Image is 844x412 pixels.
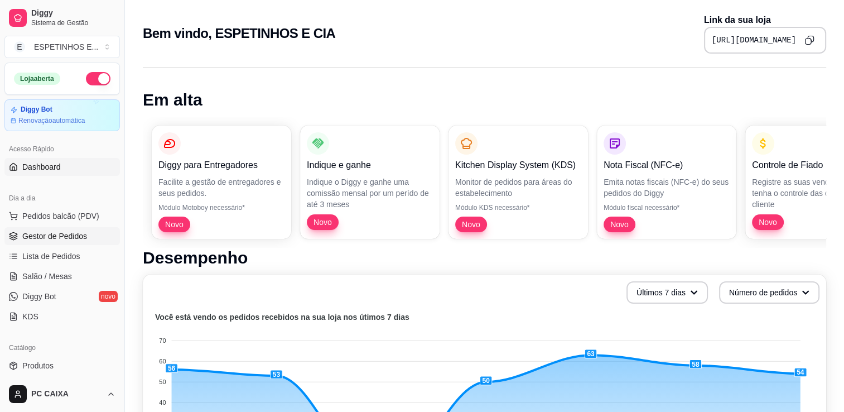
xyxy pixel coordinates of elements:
[800,31,818,49] button: Copy to clipboard
[457,219,485,230] span: Novo
[307,159,433,172] p: Indique e ganhe
[4,357,120,375] a: Produtos
[158,203,284,212] p: Módulo Motoboy necessário*
[4,381,120,408] button: PC CAIXA
[307,176,433,210] p: Indique o Diggy e ganhe uma comissão mensal por um perído de até 3 meses
[4,158,120,176] a: Dashboard
[22,311,38,322] span: KDS
[754,217,782,228] span: Novo
[143,90,826,110] h1: Em alta
[22,251,80,262] span: Lista de Pedidos
[21,106,52,114] article: Diggy Bot
[4,140,120,158] div: Acesso Rápido
[455,203,581,212] p: Módulo KDS necessário*
[22,231,87,242] span: Gestor de Pedidos
[606,219,633,230] span: Novo
[4,207,120,225] button: Pedidos balcão (PDV)
[31,8,115,18] span: Diggy
[22,291,56,302] span: Diggy Bot
[4,247,120,265] a: Lista de Pedidos
[155,313,409,322] text: Você está vendo os pedidos recebidos na sua loja nos útimos 7 dias
[158,176,284,199] p: Facilite a gestão de entregadores e seus pedidos.
[712,35,796,46] pre: [URL][DOMAIN_NAME]
[4,227,120,245] a: Gestor de Pedidos
[22,271,72,282] span: Salão / Mesas
[143,25,335,42] h2: Bem vindo, ESPETINHOS E CIA
[455,159,581,172] p: Kitchen Display System (KDS)
[4,288,120,305] a: Diggy Botnovo
[704,13,826,27] p: Link da sua loja
[31,18,115,27] span: Sistema de Gestão
[4,189,120,207] div: Dia a dia
[152,126,291,239] button: Diggy para EntregadoresFacilite a gestão de entregadores e seus pedidos.Módulo Motoboy necessário...
[455,176,581,199] p: Monitor de pedidos para áreas do estabelecimento
[158,159,284,172] p: Diggy para Entregadores
[161,219,188,230] span: Novo
[4,339,120,357] div: Catálogo
[448,126,588,239] button: Kitchen Display System (KDS)Monitor de pedidos para áreas do estabelecimentoMódulo KDS necessário...
[22,161,61,173] span: Dashboard
[159,379,166,385] tspan: 50
[159,399,166,406] tspan: 40
[4,267,120,285] a: Salão / Mesas
[143,248,826,268] h1: Desempenho
[597,126,736,239] button: Nota Fiscal (NFC-e)Emita notas fiscais (NFC-e) do seus pedidos do DiggyMódulo fiscal necessário*Novo
[604,159,730,172] p: Nota Fiscal (NFC-e)
[86,72,110,85] button: Alterar Status
[4,36,120,58] button: Select a team
[4,308,120,325] a: KDS
[159,337,166,344] tspan: 70
[4,99,120,131] a: Diggy BotRenovaçãoautomática
[159,358,166,365] tspan: 60
[604,203,730,212] p: Módulo fiscal necessário*
[31,389,102,399] span: PC CAIXA
[34,41,98,52] div: ESPETINHOS E ...
[4,4,120,31] a: DiggySistema de Gestão
[719,281,819,304] button: Número de pedidos
[14,41,25,52] span: E
[14,73,60,85] div: Loja aberta
[626,281,708,304] button: Últimos 7 dias
[604,176,730,199] p: Emita notas fiscais (NFC-e) do seus pedidos do Diggy
[300,126,440,239] button: Indique e ganheIndique o Diggy e ganhe uma comissão mensal por um perído de até 3 mesesNovo
[22,210,99,222] span: Pedidos balcão (PDV)
[22,360,54,371] span: Produtos
[309,217,336,228] span: Novo
[18,116,85,125] article: Renovação automática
